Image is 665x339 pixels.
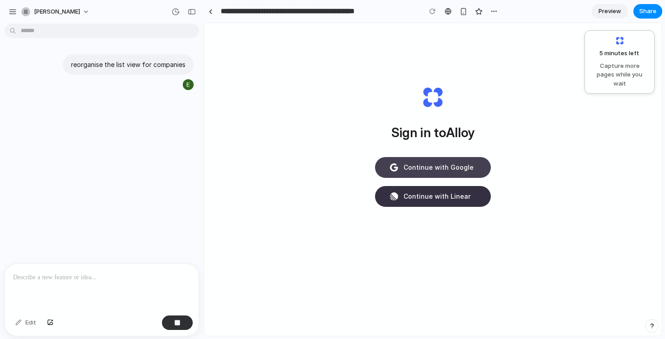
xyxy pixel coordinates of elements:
[598,7,621,16] span: Preview
[171,163,287,184] button: Continue with Linear
[187,102,271,118] h2: Sign in to Alloy
[34,7,80,16] span: [PERSON_NAME]
[592,4,628,19] a: Preview
[193,197,265,207] span: Continue another way
[199,168,266,178] span: Continue with Linear
[593,49,639,58] span: 5 minutes left
[633,4,662,19] button: Share
[171,192,287,213] button: Continue another way
[71,60,185,69] p: reorganise the list view for companies
[171,134,287,155] button: Continue with Google
[590,62,649,88] span: Capture more pages while you wait
[199,139,270,149] span: Continue with Google
[18,5,94,19] button: [PERSON_NAME]
[639,7,656,16] span: Share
